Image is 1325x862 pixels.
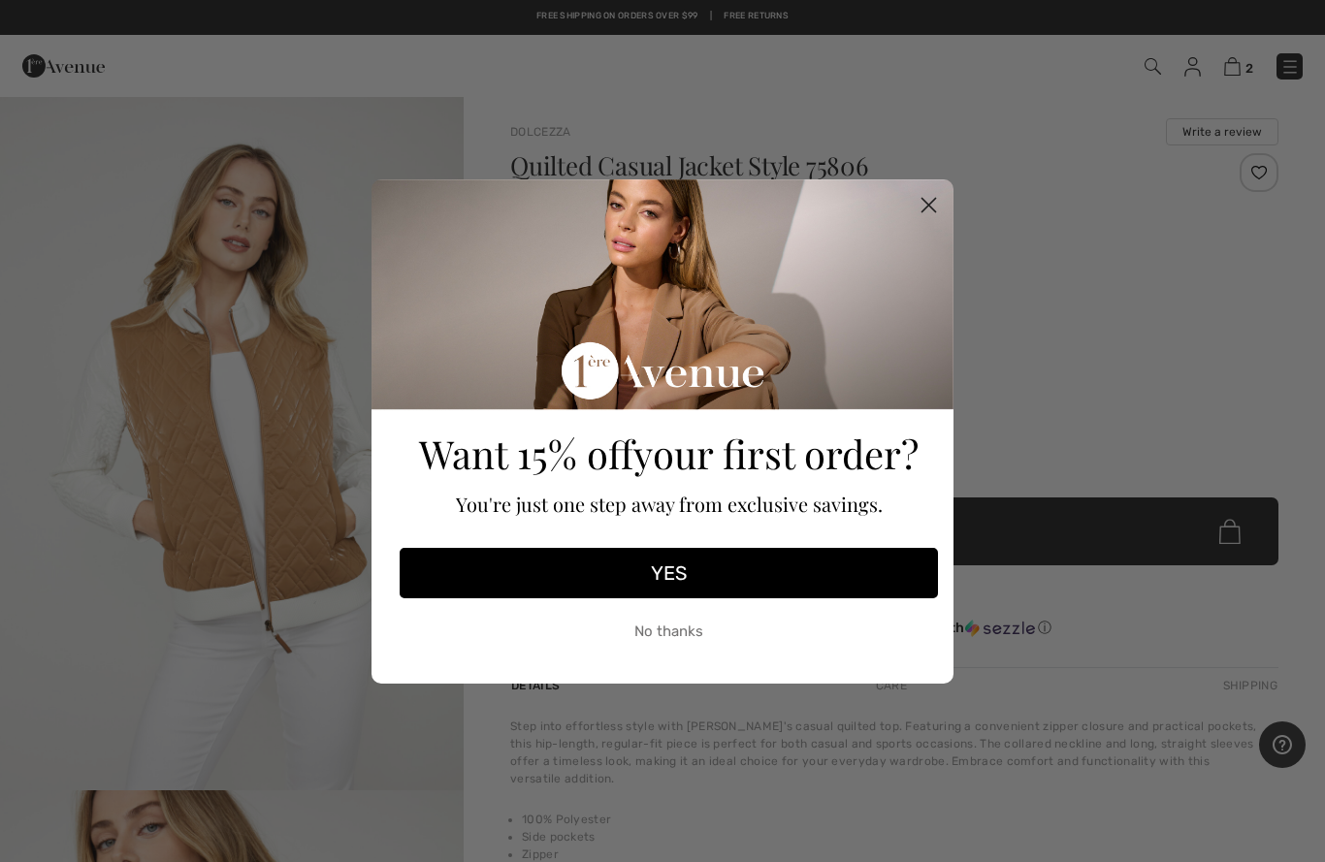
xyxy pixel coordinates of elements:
span: You're just one step away from exclusive savings. [456,491,883,517]
button: YES [400,548,938,598]
button: No thanks [400,608,938,656]
button: Close dialog [912,188,946,222]
span: Want 15% off [419,428,633,479]
span: your first order? [633,428,919,479]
